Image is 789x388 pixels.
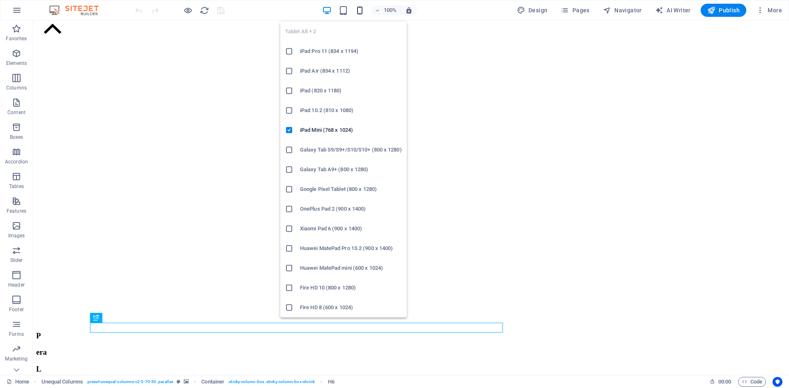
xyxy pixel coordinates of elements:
[655,6,691,14] span: AI Writer
[184,379,189,384] i: This element contains a background
[710,377,731,387] h6: Session time
[603,6,642,14] span: Navigator
[600,4,645,17] button: Navigator
[9,306,24,313] p: Footer
[300,283,402,293] h6: Fire HD 10 (800 x 1280)
[300,204,402,214] h6: OnePlus Pad 2 (900 x 1400)
[371,5,401,15] button: 100%
[300,46,402,56] h6: iPad Pro 11 (834 x 1194)
[514,4,551,17] div: Design (Ctrl+Alt+Y)
[738,377,766,387] button: Code
[9,331,24,337] p: Forms
[86,377,173,387] span: . preset-unequal-columns-v2-5-70-30 .parallax
[557,4,593,17] button: Pages
[6,60,27,67] p: Elements
[756,6,782,14] span: More
[6,35,27,42] p: Favorites
[724,379,725,385] span: :
[384,5,397,15] h6: 100%
[183,5,193,15] button: Click here to leave preview mode and continue editing
[8,232,25,239] p: Images
[201,377,224,387] span: Click to select. Double-click to edit
[199,5,209,15] button: reload
[300,125,402,135] h6: iPad Mini (768 x 1024)
[773,377,782,387] button: Usercentrics
[718,377,731,387] span: 00 00
[5,158,28,165] p: Accordion
[561,6,589,14] span: Pages
[10,257,23,264] p: Slider
[7,377,29,387] a: Click to cancel selection. Double-click to open Pages
[300,303,402,312] h6: Fire HD 8 (600 x 1024)
[707,6,740,14] span: Publish
[8,282,25,288] p: Header
[47,5,109,15] img: Editor Logo
[300,86,402,96] h6: iPad (820 x 1180)
[405,7,413,14] i: On resize automatically adjust zoom level to fit chosen device.
[10,134,23,140] p: Boxes
[300,66,402,76] h6: iPad Air (834 x 1112)
[6,85,27,91] p: Columns
[300,224,402,234] h6: Xiaomi Pad 6 (900 x 1400)
[300,243,402,253] h6: Huawei MatePad Pro 13.2 (900 x 1400)
[652,4,694,17] button: AI Writer
[42,377,335,387] nav: breadcrumb
[514,4,551,17] button: Design
[742,377,762,387] span: Code
[7,109,25,116] p: Content
[5,356,28,362] p: Marketing
[300,184,402,194] h6: Google Pixel Tablet (800 x 1280)
[328,377,335,387] span: Click to select. Double-click to edit
[9,183,24,190] p: Tables
[300,106,402,115] h6: iPad 10.2 (810 x 1080)
[228,377,315,387] span: . sticky-column-box .sticky-column-box-shrink
[177,379,180,384] i: This element is a customizable preset
[701,4,746,17] button: Publish
[517,6,548,14] span: Design
[300,165,402,174] h6: Galaxy Tab A9+ (800 x 1280)
[7,208,26,214] p: Features
[300,145,402,155] h6: Galaxy Tab S9/S9+/S10/S10+ (800 x 1280)
[300,263,402,273] h6: Huawei MatePad mini (600 x 1024)
[42,377,83,387] span: Click to select. Double-click to edit
[753,4,785,17] button: More
[200,6,209,15] i: Reload page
